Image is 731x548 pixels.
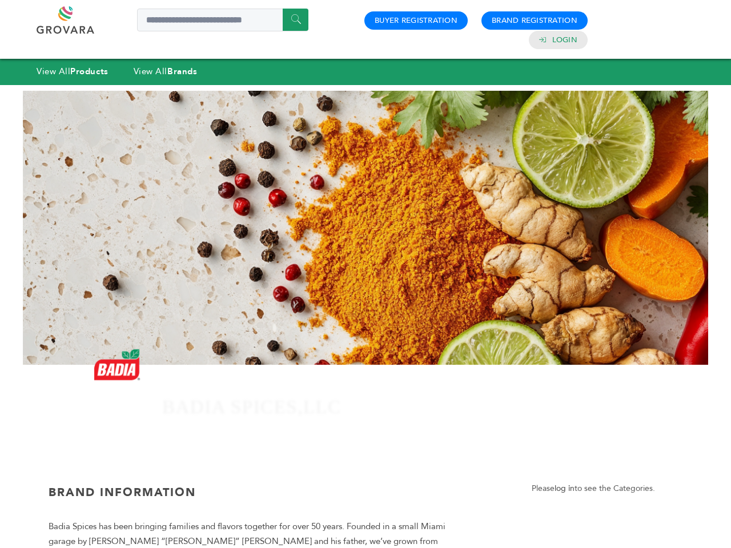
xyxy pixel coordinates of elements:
h3: Brand Information [49,485,461,509]
a: log in [555,483,575,494]
input: Search a product or brand... [137,9,308,31]
a: Buyer Registration [375,15,457,26]
strong: Products [70,66,108,77]
strong: Brands [167,66,197,77]
img: BADIA SPICES,LLC Logo [94,342,140,388]
a: View AllProducts [37,66,109,77]
a: Login [552,35,577,45]
a: View AllBrands [134,66,198,77]
p: Please to see the Categories. [501,482,685,495]
h1: BADIA SPICES,LLC [162,378,342,434]
a: Brand Registration [492,15,577,26]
